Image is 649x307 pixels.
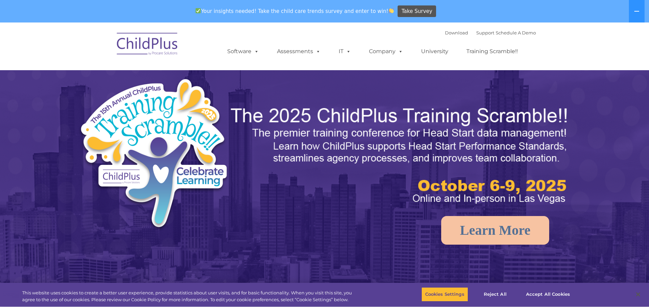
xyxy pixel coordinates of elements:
[402,5,432,17] span: Take Survey
[445,30,536,35] font: |
[421,287,468,302] button: Cookies Settings
[474,287,516,302] button: Reject All
[389,8,394,13] img: 👏
[398,5,436,17] a: Take Survey
[332,45,358,58] a: IT
[496,30,536,35] a: Schedule A Demo
[441,216,549,245] a: Learn More
[414,45,455,58] a: University
[522,287,574,302] button: Accept All Cookies
[196,8,201,13] img: ✅
[220,45,266,58] a: Software
[193,4,397,18] span: Your insights needed! Take the child care trends survey and enter to win!
[270,45,327,58] a: Assessments
[445,30,468,35] a: Download
[113,28,182,62] img: ChildPlus by Procare Solutions
[95,45,115,50] span: Last name
[22,290,357,303] div: This website uses cookies to create a better user experience, provide statistics about user visit...
[631,287,646,302] button: Close
[460,45,525,58] a: Training Scramble!!
[476,30,494,35] a: Support
[362,45,410,58] a: Company
[95,73,124,78] span: Phone number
